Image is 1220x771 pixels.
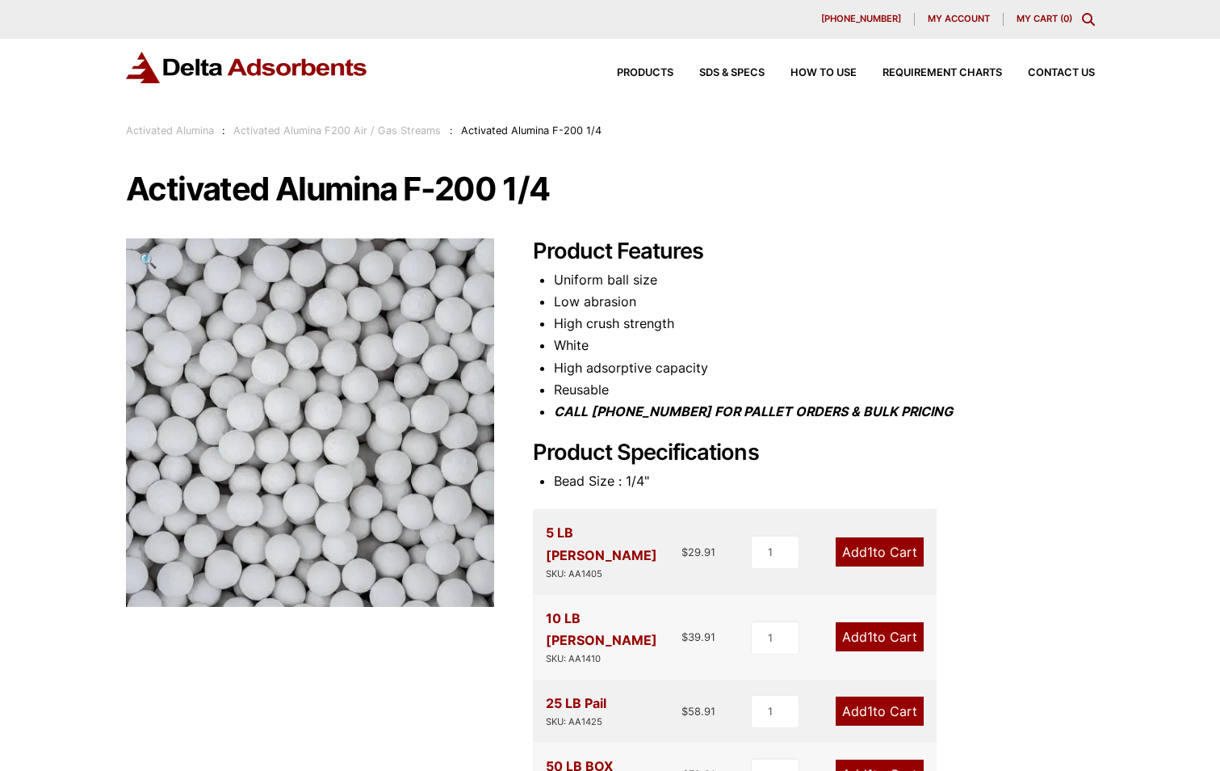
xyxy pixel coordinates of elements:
[591,68,673,78] a: Products
[857,68,1002,78] a: Requirement Charts
[461,124,602,137] span: Activated Alumina F-200 1/4
[554,379,1095,401] li: Reusable
[126,238,170,283] a: View full-screen image gallery
[222,124,225,137] span: :
[867,544,873,560] span: 1
[617,68,673,78] span: Products
[883,68,1002,78] span: Requirement Charts
[533,440,1095,466] h2: Product Specifications
[867,629,873,645] span: 1
[1028,68,1095,78] span: Contact Us
[1082,13,1095,26] div: Toggle Modal Content
[546,714,606,730] div: SKU: AA1425
[554,470,1095,492] li: Bead Size : 1/4"
[808,13,915,26] a: [PHONE_NUMBER]
[673,68,765,78] a: SDS & SPECS
[681,630,715,643] bdi: 39.91
[126,52,368,83] img: Delta Adsorbents
[1063,13,1069,24] span: 0
[546,693,606,730] div: 25 LB Pail
[554,357,1095,379] li: High adsorptive capacity
[554,291,1095,313] li: Low abrasion
[554,269,1095,291] li: Uniform ball size
[533,238,1095,265] h2: Product Features
[126,238,494,607] img: Activated Alumina F-200 1/4
[546,608,682,667] div: 10 LB [PERSON_NAME]
[836,537,924,567] a: Add1to Cart
[554,313,1095,335] li: High crush strength
[139,251,157,269] span: 🔍
[790,68,857,78] span: How to Use
[546,567,682,582] div: SKU: AA1405
[554,403,953,419] i: CALL [PHONE_NUMBER] FOR PALLET ORDERS & BULK PRICING
[554,335,1095,356] li: White
[836,697,924,726] a: Add1to Cart
[699,68,765,78] span: SDS & SPECS
[233,124,441,137] a: Activated Alumina F200 Air / Gas Streams
[546,651,682,667] div: SKU: AA1410
[836,622,924,651] a: Add1to Cart
[681,546,688,558] span: $
[546,522,682,581] div: 5 LB [PERSON_NAME]
[915,13,1004,26] a: My account
[126,172,1095,206] h1: Activated Alumina F-200 1/4
[681,705,688,718] span: $
[681,630,688,643] span: $
[450,124,453,137] span: :
[681,546,715,558] bdi: 29.91
[681,705,715,718] bdi: 58.91
[765,68,857,78] a: How to Use
[126,413,494,429] a: Activated Alumina F-200 1/4
[928,15,990,23] span: My account
[821,15,901,23] span: [PHONE_NUMBER]
[1002,68,1095,78] a: Contact Us
[1017,13,1072,24] a: My Cart (0)
[867,703,873,719] span: 1
[126,124,214,137] a: Activated Alumina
